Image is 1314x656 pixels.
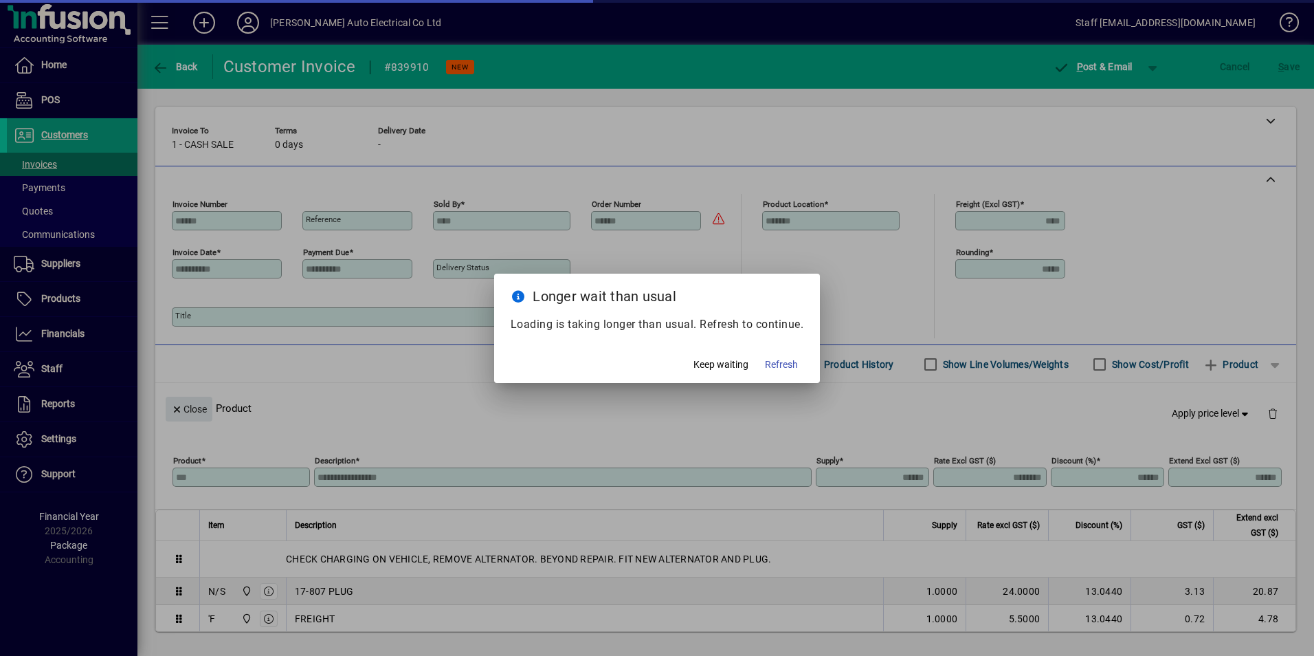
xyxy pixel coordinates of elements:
[688,353,754,378] button: Keep waiting
[759,353,803,378] button: Refresh
[765,358,798,372] span: Refresh
[511,316,804,333] p: Loading is taking longer than usual. Refresh to continue.
[693,358,748,372] span: Keep waiting
[533,288,676,305] span: Longer wait than usual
